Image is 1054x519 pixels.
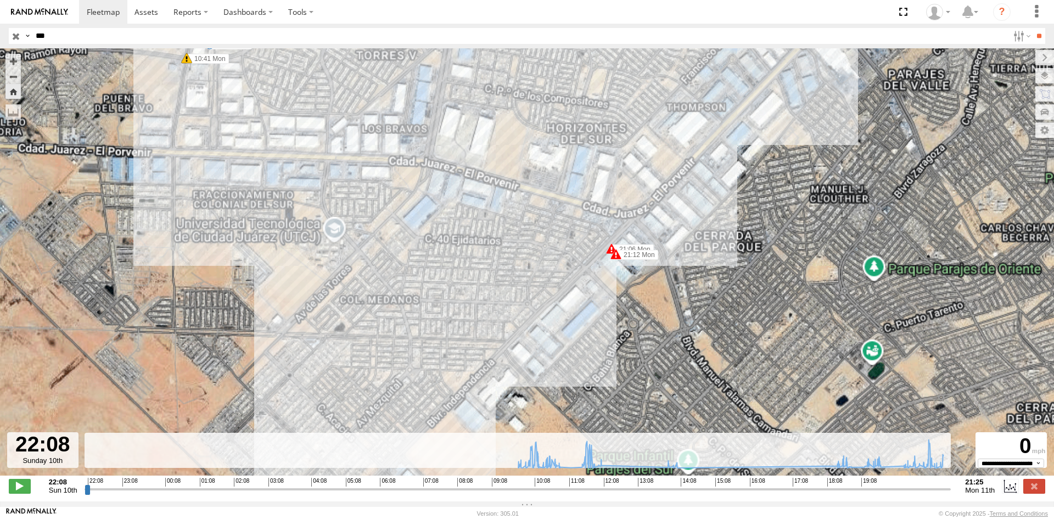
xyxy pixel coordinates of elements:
label: 10:41 Mon [187,54,229,64]
span: 08:08 [457,478,473,487]
span: 04:08 [311,478,327,487]
span: 23:08 [122,478,138,487]
span: 06:08 [380,478,395,487]
div: Version: 305.01 [477,510,519,517]
label: Search Query [23,28,32,44]
span: 09:08 [492,478,507,487]
label: 21:06 Mon [612,244,654,254]
span: 07:08 [423,478,439,487]
div: 0 [977,434,1045,459]
span: 15:08 [715,478,731,487]
label: 10:21 Mon [210,40,252,49]
span: 16:08 [750,478,765,487]
a: Terms and Conditions [990,510,1048,517]
span: 14:08 [681,478,696,487]
span: 00:08 [165,478,181,487]
span: 03:08 [268,478,284,487]
span: 17:08 [793,478,808,487]
button: Zoom Home [5,84,21,99]
div: © Copyright 2025 - [939,510,1048,517]
span: Sun 10th Aug 2025 [49,486,77,494]
label: Search Filter Options [1009,28,1033,44]
span: 13:08 [638,478,653,487]
img: rand-logo.svg [11,8,68,16]
span: 01:08 [200,478,215,487]
i: ? [993,3,1011,21]
strong: 22:08 [49,478,77,486]
span: 18:08 [827,478,843,487]
button: Zoom out [5,69,21,84]
label: Play/Stop [9,479,31,493]
span: 12:08 [604,478,619,487]
strong: 21:25 [965,478,995,486]
span: Mon 11th Aug 2025 [965,486,995,494]
label: 21:12 Mon [616,250,658,260]
span: 11:08 [569,478,585,487]
span: 19:08 [861,478,877,487]
span: 05:08 [346,478,361,487]
label: Map Settings [1035,122,1054,138]
div: Roberto Garcia [922,4,954,20]
span: 10:08 [535,478,550,487]
span: 02:08 [234,478,249,487]
label: Measure [5,104,21,120]
label: Close [1023,479,1045,493]
button: Zoom in [5,54,21,69]
a: Visit our Website [6,508,57,519]
span: 22:08 [88,478,103,487]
